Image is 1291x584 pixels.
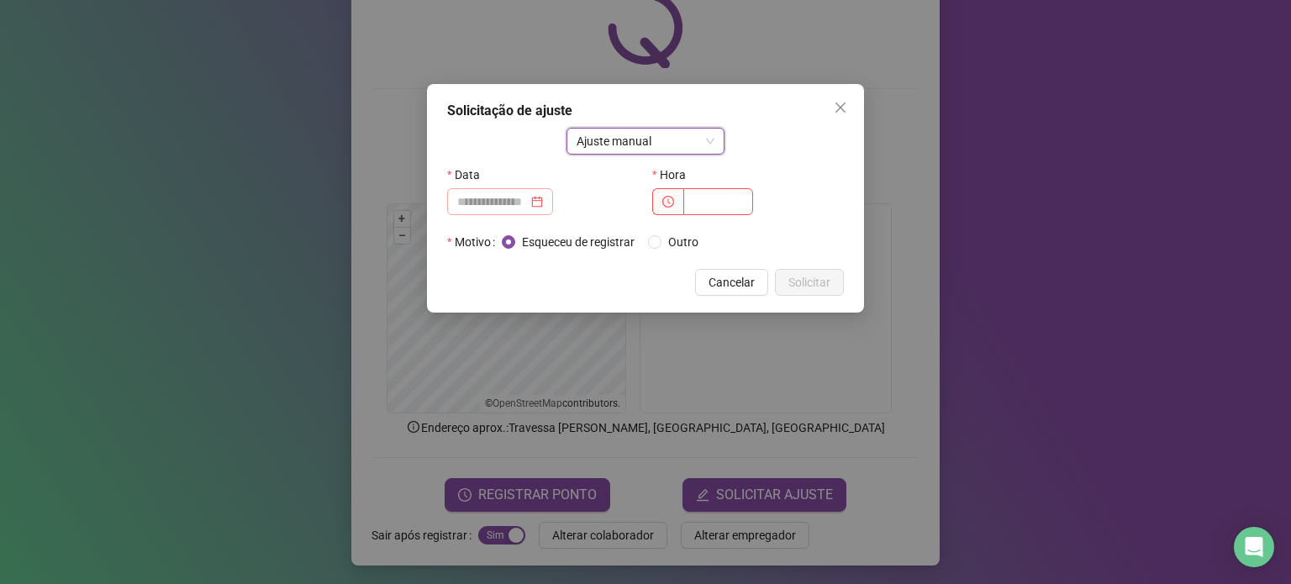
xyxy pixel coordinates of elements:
span: close [834,101,847,114]
span: Ajuste manual [577,129,715,154]
span: Outro [661,233,705,251]
label: Hora [652,161,697,188]
div: Open Intercom Messenger [1234,527,1274,567]
span: Esqueceu de registrar [515,233,641,251]
div: Solicitação de ajuste [447,101,844,121]
button: Solicitar [775,269,844,296]
button: Cancelar [695,269,768,296]
label: Motivo [447,229,502,255]
span: Cancelar [709,273,755,292]
label: Data [447,161,491,188]
button: Close [827,94,854,121]
span: clock-circle [662,196,674,208]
